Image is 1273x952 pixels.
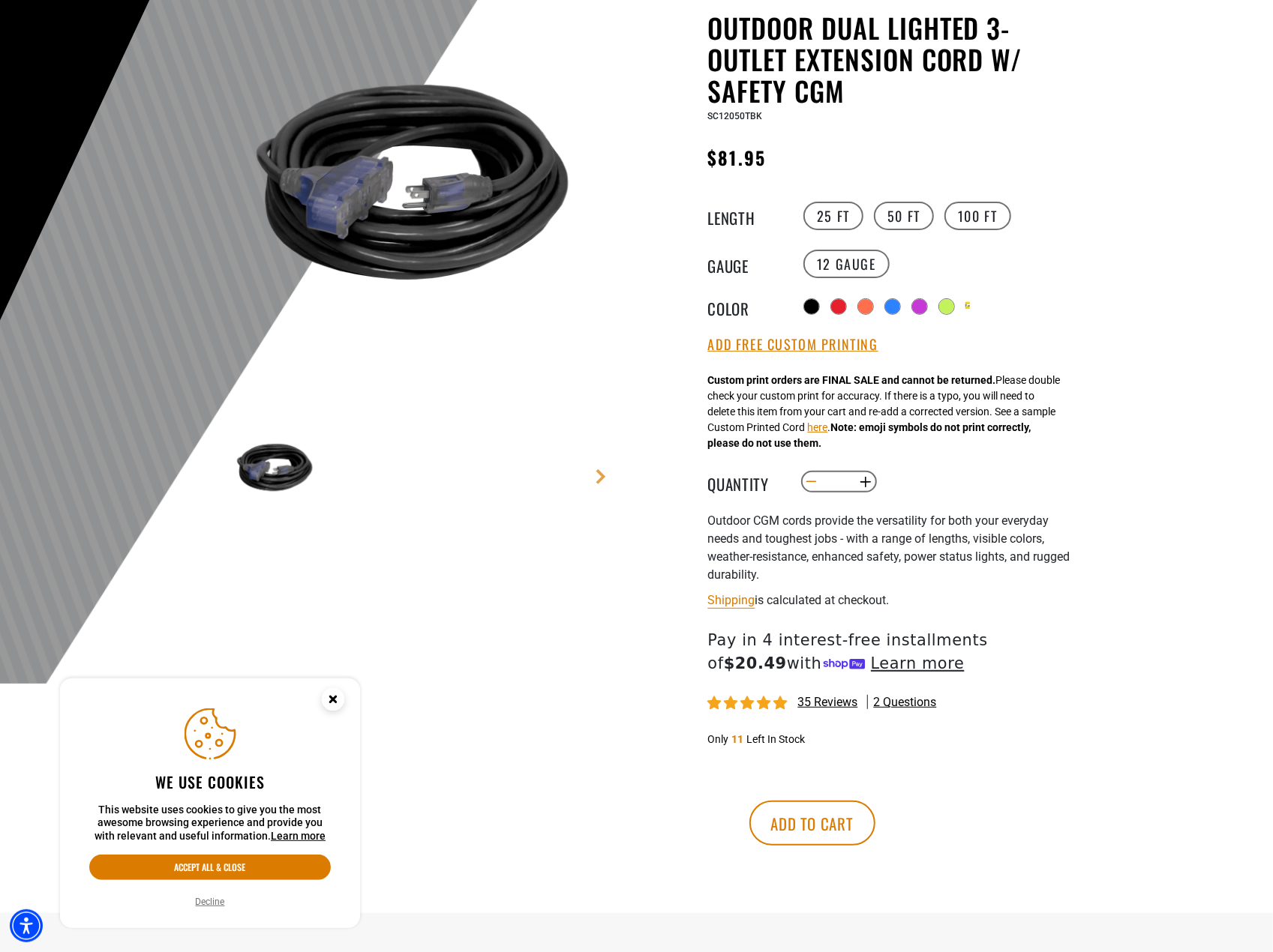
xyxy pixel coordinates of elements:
legend: Color [708,297,783,316]
label: 12 Gauge [803,250,890,278]
div: is calculated at checkout. [708,590,1076,610]
aside: Cookie Consent [60,678,360,929]
span: Only [708,733,729,745]
div: Yellow [965,299,970,313]
img: black [231,427,318,514]
img: black [231,15,593,376]
span: $81.95 [708,144,766,171]
button: Add to cart [749,801,875,846]
label: Quantity [708,472,783,492]
strong: Custom print orders are FINAL SALE and cannot be returned. [708,374,996,386]
strong: Note: emoji symbols do not print correctly, please do not use them. [708,421,1031,449]
button: Close this option [306,678,360,725]
span: 2 questions [874,694,937,711]
span: Left In Stock [747,733,806,745]
div: Please double check your custom print for accuracy. If there is a typo, you will need to delete t... [708,373,1061,451]
h2: We use cookies [89,772,331,792]
legend: Gauge [708,254,783,274]
label: 50 FT [874,202,934,230]
div: Accessibility Menu [10,909,43,942]
label: 25 FT [803,202,863,230]
span: SC12050TBK [708,111,763,121]
button: here [808,420,828,436]
a: Shipping [708,593,755,607]
p: This website uses cookies to give you the most awesome browsing experience and provide you with r... [89,804,331,843]
span: Outdoor CGM cords provide the versatility for both your everyday needs and toughest jobs - with a... [708,513,1070,582]
legend: Length [708,206,783,226]
button: Accept all & close [89,855,331,880]
span: 11 [732,733,744,745]
label: 100 FT [944,202,1011,230]
span: 35 reviews [798,695,858,709]
span: 4.80 stars [708,696,791,711]
a: This website uses cookies to give you the most awesome browsing experience and provide you with r... [271,830,326,842]
h1: Outdoor Dual Lighted 3-Outlet Extension Cord w/ Safety CGM [708,12,1076,106]
button: Decline [191,894,230,909]
button: Add Free Custom Printing [708,337,878,353]
a: Next [593,469,608,484]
